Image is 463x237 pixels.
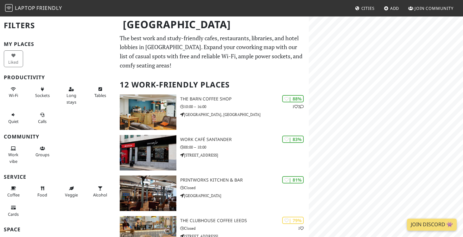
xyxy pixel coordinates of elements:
[282,217,304,224] div: | 79%
[361,5,375,11] span: Cities
[8,211,19,217] span: Credit cards
[9,93,18,98] span: Stable Wi-Fi
[94,93,106,98] span: Work-friendly tables
[381,3,402,14] a: Add
[180,137,309,142] h3: Work Café Santander
[4,41,112,47] h3: My Places
[116,176,309,211] a: Printworks Kitchen & Bar | 81% Printworks Kitchen & Bar Closed [GEOGRAPHIC_DATA]
[93,192,107,198] span: Alcohol
[116,94,309,130] a: The Barn Coffee Shop | 88% 12 The Barn Coffee Shop 10:00 – 16:00 [GEOGRAPHIC_DATA], [GEOGRAPHIC_D...
[4,134,112,140] h3: Community
[5,4,13,12] img: LaptopFriendly
[33,183,52,200] button: Food
[282,176,304,183] div: | 81%
[91,84,110,101] button: Tables
[38,118,47,124] span: Video/audio calls
[120,176,176,211] img: Printworks Kitchen & Bar
[35,93,50,98] span: Power sockets
[4,110,23,126] button: Quiet
[120,135,176,170] img: Work Café Santander
[180,96,309,102] h3: The Barn Coffee Shop
[4,227,112,233] h3: Space
[35,152,49,157] span: Group tables
[4,202,23,219] button: Cards
[62,183,81,200] button: Veggie
[4,16,112,35] h2: Filters
[390,5,399,11] span: Add
[180,152,309,158] p: [STREET_ADDRESS]
[180,185,309,191] p: Closed
[4,84,23,101] button: Wi-Fi
[180,112,309,118] p: [GEOGRAPHIC_DATA], [GEOGRAPHIC_DATA]
[282,136,304,143] div: | 83%
[4,143,23,166] button: Work vibe
[7,192,20,198] span: Coffee
[33,84,52,101] button: Sockets
[8,118,19,124] span: Quiet
[180,144,309,150] p: 08:00 – 18:00
[180,193,309,199] p: [GEOGRAPHIC_DATA]
[352,3,377,14] a: Cities
[33,110,52,126] button: Calls
[62,84,81,107] button: Long stays
[118,16,308,33] h1: [GEOGRAPHIC_DATA]
[282,95,304,102] div: | 88%
[180,177,309,183] h3: Printworks Kitchen & Bar
[407,219,457,231] a: Join Discord 👾
[4,183,23,200] button: Coffee
[36,4,62,11] span: Friendly
[415,5,453,11] span: Join Community
[4,74,112,80] h3: Productivity
[180,218,309,223] h3: The Clubhouse Coffee Leeds
[120,34,305,70] p: The best work and study-friendly cafes, restaurants, libraries, and hotel lobbies in [GEOGRAPHIC_...
[116,135,309,170] a: Work Café Santander | 83% Work Café Santander 08:00 – 18:00 [STREET_ADDRESS]
[91,183,110,200] button: Alcohol
[298,225,304,231] p: 1
[406,3,456,14] a: Join Community
[120,75,305,94] h2: 12 Work-Friendly Places
[292,104,304,110] p: 1 2
[4,174,112,180] h3: Service
[67,93,76,105] span: Long stays
[33,143,52,160] button: Groups
[120,94,176,130] img: The Barn Coffee Shop
[65,192,78,198] span: Veggie
[8,152,18,164] span: People working
[37,192,47,198] span: Food
[180,104,309,110] p: 10:00 – 16:00
[15,4,35,11] span: Laptop
[180,225,309,231] p: Closed
[5,3,62,14] a: LaptopFriendly LaptopFriendly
